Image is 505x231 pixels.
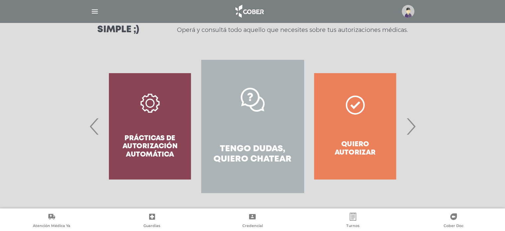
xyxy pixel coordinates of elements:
[404,108,417,144] span: Next
[201,60,304,193] a: Tengo dudas, quiero chatear
[91,7,99,16] img: Cober_menu-lines-white.svg
[232,3,267,19] img: logo_cober_home-white.png
[177,26,408,34] p: Operá y consultá todo aquello que necesites sobre tus autorizaciones médicas.
[102,213,203,230] a: Guardias
[202,213,303,230] a: Credencial
[403,213,504,230] a: Cober Doc
[143,223,160,229] span: Guardias
[213,144,292,165] h4: Tengo dudas, quiero chatear
[444,223,463,229] span: Cober Doc
[88,108,101,144] span: Previous
[33,223,70,229] span: Atención Médica Ya
[402,5,414,18] img: profile-placeholder.svg
[303,213,403,230] a: Turnos
[242,223,263,229] span: Credencial
[97,25,139,35] h3: Simple ;)
[1,213,102,230] a: Atención Médica Ya
[346,223,360,229] span: Turnos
